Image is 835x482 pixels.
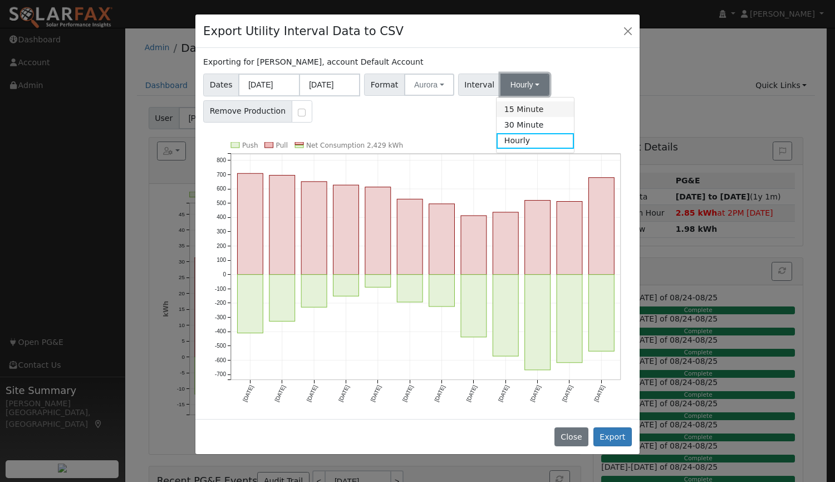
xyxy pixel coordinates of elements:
[529,384,542,402] text: [DATE]
[397,275,423,302] rect: onclick=""
[337,384,350,402] text: [DATE]
[215,314,226,320] text: -300
[525,200,551,274] rect: onclick=""
[217,200,226,206] text: 500
[589,275,615,352] rect: onclick=""
[276,142,288,149] text: Pull
[493,275,518,356] rect: onclick=""
[203,74,239,96] span: Dates
[217,257,226,263] text: 100
[242,384,254,402] text: [DATE]
[497,384,510,402] text: [DATE]
[429,275,455,306] rect: onclick=""
[525,275,551,370] rect: onclick=""
[433,384,446,402] text: [DATE]
[217,228,226,235] text: 300
[215,328,226,334] text: -400
[269,275,295,322] rect: onclick=""
[497,117,574,133] a: 30 Minute
[370,384,382,402] text: [DATE]
[217,243,226,249] text: 200
[429,204,455,275] rect: onclick=""
[274,384,287,402] text: [DATE]
[589,177,615,274] rect: onclick=""
[593,427,632,446] button: Export
[458,74,501,96] span: Interval
[461,275,487,337] rect: onclick=""
[301,182,327,275] rect: onclick=""
[557,275,582,363] rect: onclick=""
[365,275,391,288] rect: onclick=""
[217,171,226,177] text: 700
[215,300,226,306] text: -200
[242,142,258,149] text: Push
[215,357,226,363] text: -600
[217,214,226,220] text: 400
[500,74,549,96] button: Hourly
[306,142,403,149] text: Net Consumption 2,429 kWh
[269,175,295,274] rect: onclick=""
[333,275,359,296] rect: onclick=""
[215,285,226,291] text: -100
[333,185,359,275] rect: onclick=""
[401,384,414,402] text: [DATE]
[365,187,391,274] rect: onclick=""
[215,371,226,377] text: -700
[493,212,518,275] rect: onclick=""
[557,201,582,274] rect: onclick=""
[465,384,478,402] text: [DATE]
[497,133,574,149] a: Hourly
[620,23,636,38] button: Close
[203,22,404,40] h4: Export Utility Interval Data to CSV
[554,427,588,446] button: Close
[203,56,423,68] label: Exporting for [PERSON_NAME], account Default Account
[461,216,487,275] rect: onclick=""
[397,199,423,274] rect: onclick=""
[301,275,327,308] rect: onclick=""
[497,101,574,117] a: 15 Minute
[215,343,226,349] text: -500
[217,186,226,192] text: 600
[404,74,454,96] button: Aurora
[203,100,292,123] span: Remove Production
[223,271,227,277] text: 0
[364,74,405,96] span: Format
[238,275,263,333] rect: onclick=""
[561,384,574,402] text: [DATE]
[306,384,318,402] text: [DATE]
[593,384,606,402] text: [DATE]
[238,173,263,274] rect: onclick=""
[217,157,226,163] text: 800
